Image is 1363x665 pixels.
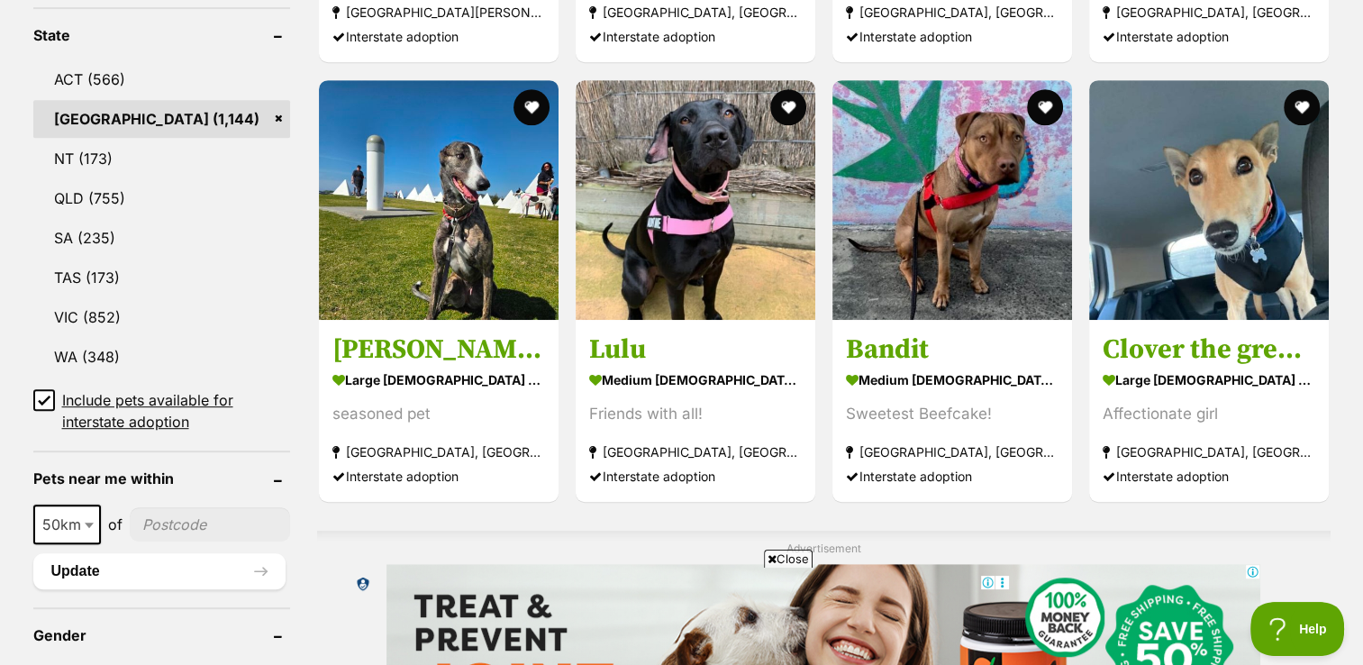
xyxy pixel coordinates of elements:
div: Interstate adoption [1103,464,1315,488]
span: of [108,514,123,535]
div: Interstate adoption [332,464,545,488]
strong: [GEOGRAPHIC_DATA], [GEOGRAPHIC_DATA] [1103,1,1315,25]
strong: large [DEMOGRAPHIC_DATA] Dog [332,367,545,393]
span: Close [764,550,813,568]
h3: Clover the greyhound [1103,332,1315,367]
img: Clover the greyhound - Greyhound Dog [1089,80,1329,320]
img: Maia, the greyhound - Greyhound Dog [319,80,559,320]
img: consumer-privacy-logo.png [2,2,16,16]
input: postcode [130,507,290,542]
div: Interstate adoption [846,25,1059,50]
a: Lulu medium [DEMOGRAPHIC_DATA] Dog Friends with all! [GEOGRAPHIC_DATA], [GEOGRAPHIC_DATA] Interst... [576,319,815,502]
button: favourite [1284,89,1320,125]
a: VIC (852) [33,298,290,336]
strong: medium [DEMOGRAPHIC_DATA] Dog [589,367,802,393]
h3: [PERSON_NAME], the greyhound [332,332,545,367]
button: favourite [513,89,550,125]
strong: medium [DEMOGRAPHIC_DATA] Dog [846,367,1059,393]
strong: large [DEMOGRAPHIC_DATA] Dog [1103,367,1315,393]
div: Interstate adoption [332,25,545,50]
span: Include pets available for interstate adoption [62,389,290,433]
img: Bandit - American Staffordshire Bull Terrier Dog [832,80,1072,320]
a: QLD (755) [33,179,290,217]
button: favourite [770,89,806,125]
strong: [GEOGRAPHIC_DATA], [GEOGRAPHIC_DATA] [332,440,545,464]
header: Pets near me within [33,470,290,487]
a: Include pets available for interstate adoption [33,389,290,433]
a: Clover the greyhound large [DEMOGRAPHIC_DATA] Dog Affectionate girl [GEOGRAPHIC_DATA], [GEOGRAPHI... [1089,319,1329,502]
a: [GEOGRAPHIC_DATA] (1,144) [33,100,290,138]
header: State [33,27,290,43]
button: Update [33,553,286,589]
div: Interstate adoption [846,464,1059,488]
a: TAS (173) [33,259,290,296]
button: favourite [1027,89,1063,125]
img: Lulu - Bull Arab Dog [576,80,815,320]
strong: [GEOGRAPHIC_DATA], [GEOGRAPHIC_DATA] [589,440,802,464]
strong: [GEOGRAPHIC_DATA], [GEOGRAPHIC_DATA] [846,1,1059,25]
strong: [GEOGRAPHIC_DATA], [GEOGRAPHIC_DATA] [1103,440,1315,464]
div: Affectionate girl [1103,402,1315,426]
div: Sweetest Beefcake! [846,402,1059,426]
span: 50km [33,505,101,544]
a: [PERSON_NAME], the greyhound large [DEMOGRAPHIC_DATA] Dog seasoned pet [GEOGRAPHIC_DATA], [GEOGRA... [319,319,559,502]
a: WA (348) [33,338,290,376]
div: seasoned pet [332,402,545,426]
iframe: Advertisement [354,575,1010,656]
div: Interstate adoption [1103,25,1315,50]
h3: Lulu [589,332,802,367]
h3: Bandit [846,332,1059,367]
a: Bandit medium [DEMOGRAPHIC_DATA] Dog Sweetest Beefcake! [GEOGRAPHIC_DATA], [GEOGRAPHIC_DATA] Inte... [832,319,1072,502]
a: ACT (566) [33,60,290,98]
strong: [GEOGRAPHIC_DATA], [GEOGRAPHIC_DATA] [589,1,802,25]
div: Interstate adoption [589,25,802,50]
iframe: Help Scout Beacon - Open [1250,602,1345,656]
div: Interstate adoption [589,464,802,488]
div: Friends with all! [589,402,802,426]
strong: [GEOGRAPHIC_DATA], [GEOGRAPHIC_DATA] [846,440,1059,464]
a: SA (235) [33,219,290,257]
a: NT (173) [33,140,290,178]
header: Gender [33,627,290,643]
strong: [GEOGRAPHIC_DATA][PERSON_NAME][GEOGRAPHIC_DATA] [332,1,545,25]
span: 50km [35,512,99,537]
